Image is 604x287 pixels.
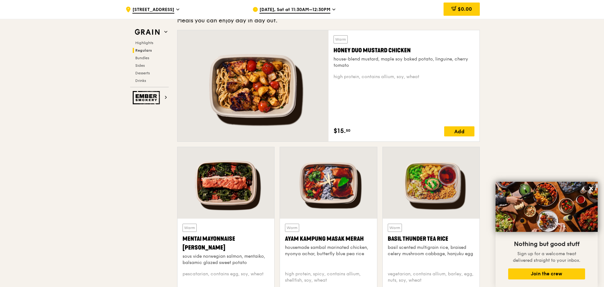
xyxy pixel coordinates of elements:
[496,182,598,232] img: DSC07876-Edit02-Large.jpeg
[285,224,299,232] div: Warm
[183,253,269,266] div: sous vide norwegian salmon, mentaiko, balsamic glazed sweet potato
[135,48,152,53] span: Regulars
[135,41,153,45] span: Highlights
[133,26,162,38] img: Grain web logo
[346,128,351,133] span: 50
[334,56,474,69] div: house-blend mustard, maple soy baked potato, linguine, cherry tomato
[135,71,150,75] span: Desserts
[285,234,372,243] div: Ayam Kampung Masak Merah
[132,7,174,14] span: [STREET_ADDRESS]
[334,35,348,43] div: Warm
[334,126,346,136] span: $15.
[135,56,149,60] span: Bundles
[183,271,269,284] div: pescatarian, contains egg, soy, wheat
[514,240,579,248] span: Nothing but good stuff
[133,91,162,104] img: Ember Smokery web logo
[388,234,474,243] div: Basil Thunder Tea Rice
[586,183,596,193] button: Close
[513,251,580,263] span: Sign up for a welcome treat delivered straight to your inbox.
[388,224,402,232] div: Warm
[458,6,472,12] span: $0.00
[177,16,480,25] div: Meals you can enjoy day in day out.
[259,7,330,14] span: [DATE], Sat at 11:30AM–12:30PM
[183,234,269,252] div: Mentai Mayonnaise [PERSON_NAME]
[135,63,145,68] span: Sides
[444,126,474,136] div: Add
[508,268,585,279] button: Join the crew
[388,244,474,257] div: basil scented multigrain rice, braised celery mushroom cabbage, hanjuku egg
[334,46,474,55] div: Honey Duo Mustard Chicken
[388,271,474,284] div: vegetarian, contains allium, barley, egg, nuts, soy, wheat
[135,78,146,83] span: Drinks
[285,244,372,257] div: housemade sambal marinated chicken, nyonya achar, butterfly blue pea rice
[334,74,474,80] div: high protein, contains allium, soy, wheat
[183,224,197,232] div: Warm
[285,271,372,284] div: high protein, spicy, contains allium, shellfish, soy, wheat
